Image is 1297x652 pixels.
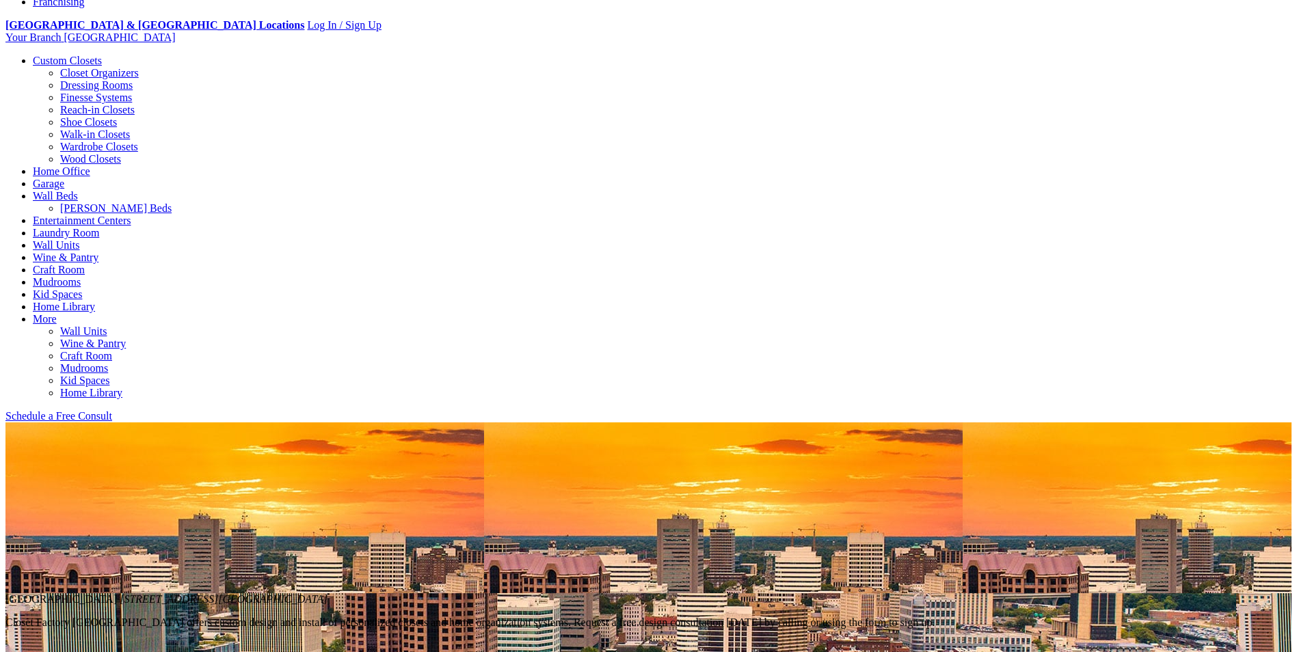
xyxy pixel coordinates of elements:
a: Reach-in Closets [60,104,135,116]
a: [GEOGRAPHIC_DATA] & [GEOGRAPHIC_DATA] Locations [5,19,304,31]
a: Kid Spaces [60,375,109,386]
a: Home Library [60,387,122,398]
a: Mudrooms [33,276,81,288]
a: Wall Units [60,325,107,337]
a: Wood Closets [60,153,121,165]
a: More menu text will display only on big screen [33,313,57,325]
a: Log In / Sign Up [307,19,381,31]
a: Walk-in Closets [60,128,130,140]
a: Craft Room [33,264,85,275]
a: Wall Beds [33,190,78,202]
em: [STREET_ADDRESS] [120,593,327,605]
a: Mudrooms [60,362,108,374]
a: Wine & Pantry [33,252,98,263]
span: Your Branch [5,31,61,43]
a: Dressing Rooms [60,79,133,91]
a: Garage [33,178,64,189]
a: Custom Closets [33,55,102,66]
a: Shoe Closets [60,116,117,128]
a: Craft Room [60,350,112,362]
span: [GEOGRAPHIC_DATA] [5,593,117,605]
a: Closet Organizers [60,67,139,79]
p: Closet Factory [GEOGRAPHIC_DATA] offers custom design and install of personalized closets and hom... [5,616,1292,629]
a: Schedule a Free Consult (opens a dropdown menu) [5,410,112,422]
a: Home Library [33,301,95,312]
span: [GEOGRAPHIC_DATA] [64,31,175,43]
a: Your Branch [GEOGRAPHIC_DATA] [5,31,176,43]
a: Wall Units [33,239,79,251]
a: Laundry Room [33,227,99,239]
span: [GEOGRAPHIC_DATA] [218,593,327,605]
a: Home Office [33,165,90,177]
a: [PERSON_NAME] Beds [60,202,172,214]
a: Wine & Pantry [60,338,126,349]
a: Finesse Systems [60,92,132,103]
a: Kid Spaces [33,288,82,300]
a: Entertainment Centers [33,215,131,226]
a: Wardrobe Closets [60,141,138,152]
